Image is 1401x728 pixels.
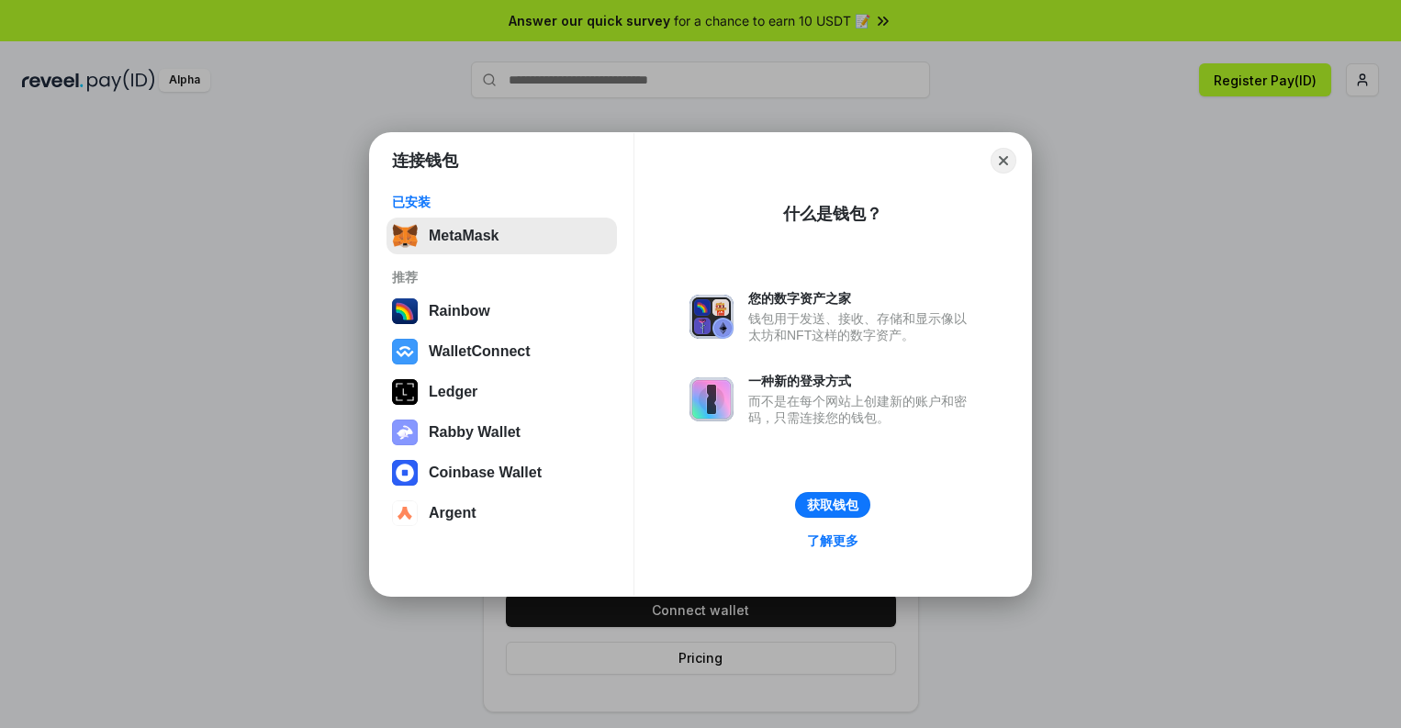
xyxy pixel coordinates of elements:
img: svg+xml,%3Csvg%20width%3D%22120%22%20height%3D%22120%22%20viewBox%3D%220%200%20120%20120%22%20fil... [392,298,418,324]
img: svg+xml,%3Csvg%20fill%3D%22none%22%20height%3D%2233%22%20viewBox%3D%220%200%2035%2033%22%20width%... [392,223,418,249]
img: svg+xml,%3Csvg%20xmlns%3D%22http%3A%2F%2Fwww.w3.org%2F2000%2Fsvg%22%20width%3D%2228%22%20height%3... [392,379,418,405]
div: 一种新的登录方式 [748,373,976,389]
div: Argent [429,505,476,521]
button: Close [991,148,1016,174]
div: 获取钱包 [807,497,858,513]
button: Coinbase Wallet [387,454,617,491]
div: 您的数字资产之家 [748,290,976,307]
h1: 连接钱包 [392,150,458,172]
div: MetaMask [429,228,499,244]
div: Rainbow [429,303,490,319]
img: svg+xml,%3Csvg%20width%3D%2228%22%20height%3D%2228%22%20viewBox%3D%220%200%2028%2028%22%20fill%3D... [392,500,418,526]
button: Rabby Wallet [387,414,617,451]
div: 了解更多 [807,532,858,549]
img: svg+xml,%3Csvg%20width%3D%2228%22%20height%3D%2228%22%20viewBox%3D%220%200%2028%2028%22%20fill%3D... [392,339,418,364]
div: 已安装 [392,194,611,210]
div: Coinbase Wallet [429,465,542,481]
a: 了解更多 [796,529,869,553]
button: Rainbow [387,293,617,330]
div: 而不是在每个网站上创建新的账户和密码，只需连接您的钱包。 [748,393,976,426]
img: svg+xml,%3Csvg%20xmlns%3D%22http%3A%2F%2Fwww.w3.org%2F2000%2Fsvg%22%20fill%3D%22none%22%20viewBox... [689,377,734,421]
div: Rabby Wallet [429,424,521,441]
button: Ledger [387,374,617,410]
div: WalletConnect [429,343,531,360]
button: Argent [387,495,617,532]
button: 获取钱包 [795,492,870,518]
div: 什么是钱包？ [783,203,882,225]
div: 推荐 [392,269,611,286]
div: Ledger [429,384,477,400]
img: svg+xml,%3Csvg%20xmlns%3D%22http%3A%2F%2Fwww.w3.org%2F2000%2Fsvg%22%20fill%3D%22none%22%20viewBox... [392,420,418,445]
img: svg+xml,%3Csvg%20width%3D%2228%22%20height%3D%2228%22%20viewBox%3D%220%200%2028%2028%22%20fill%3D... [392,460,418,486]
button: MetaMask [387,218,617,254]
img: svg+xml,%3Csvg%20xmlns%3D%22http%3A%2F%2Fwww.w3.org%2F2000%2Fsvg%22%20fill%3D%22none%22%20viewBox... [689,295,734,339]
button: WalletConnect [387,333,617,370]
div: 钱包用于发送、接收、存储和显示像以太坊和NFT这样的数字资产。 [748,310,976,343]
